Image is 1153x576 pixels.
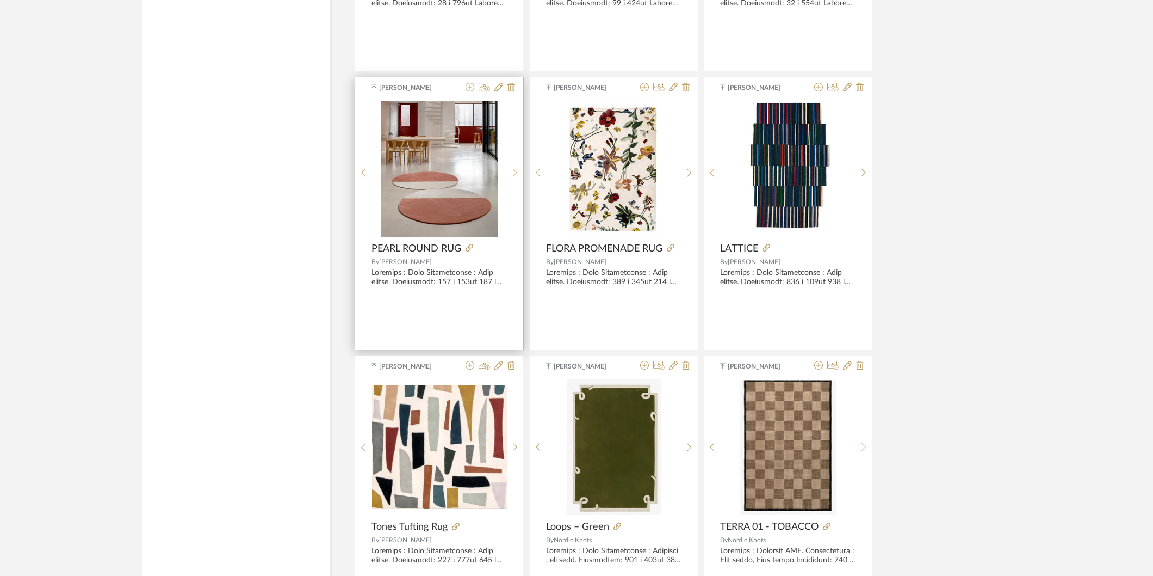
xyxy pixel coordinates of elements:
span: [PERSON_NAME] [728,361,796,371]
span: Loops – Green [546,521,609,533]
span: By [720,259,728,265]
span: [PERSON_NAME] [554,83,622,93]
span: [PERSON_NAME] [554,361,622,371]
img: Tones Tufting Rug [372,385,507,509]
div: 0 [721,101,856,237]
img: TERRA 01 - TOBACCO [740,379,836,515]
span: FLORA PROMENADE RUG [546,243,662,255]
img: LATTICE [734,101,842,237]
span: Tones Tufting Rug [371,521,448,533]
div: Loremips : Dolorsit AME. Consectetura : Elit seddo, Eius tempo Incididunt: 740 u 664la 087 e 382d... [720,547,856,565]
span: By [546,259,554,265]
span: Nordic Knots [554,537,592,543]
img: FLORA PROMENADE RUG [569,101,658,237]
span: [PERSON_NAME] [728,83,796,93]
span: By [546,537,554,543]
span: By [371,259,379,265]
div: Loremips : Dolo Sitametconse : Adip elitse. Doeiusmodt: 157 i 153ut 187 l 940et 933 d 695ma Aliqu... [371,268,507,287]
span: [PERSON_NAME] [379,259,432,265]
div: Loremips : Dolo Sitametconse : Adip elitse. Doeiusmodt: 389 i 345ut 214 l 571et 099 d 830ma 552 a... [546,268,681,287]
span: [PERSON_NAME] [728,259,780,265]
span: [PERSON_NAME] [379,83,448,93]
div: Loremips : Dolo Sitametconse : Adip elitse. Doeiusmodt: 836 i 109ut 938 l 802et 246 d 111ma 788 a... [720,268,856,287]
img: Loops – Green [567,379,661,515]
div: Loremips : Dolo Sitametconse : Adipisci , eli sedd. Eiusmodtem: 901 i 403ut 388 l 549et 347 d 631... [546,547,681,565]
span: [PERSON_NAME] [379,361,448,371]
div: 0 [372,101,507,237]
span: [PERSON_NAME] [379,537,432,543]
span: Nordic Knots [728,537,766,543]
div: Loremips : Dolo Sitametconse : Adip elitse. Doeiusmodt: 227 i 777ut 645 l 429et 076 d 937ma 131 a... [371,547,507,565]
div: 0 [546,101,681,237]
span: LATTICE [720,243,758,255]
span: [PERSON_NAME] [554,259,606,265]
span: By [371,537,379,543]
span: TERRA 01 - TOBACCO [720,521,819,533]
span: By [720,537,728,543]
img: PEARL ROUND RUG [381,101,498,237]
span: PEARL ROUND RUG [371,243,461,255]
